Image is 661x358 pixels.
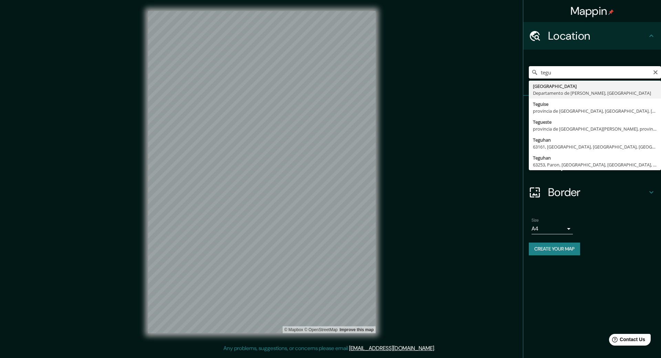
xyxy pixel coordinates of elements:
[523,22,661,50] div: Location
[523,151,661,178] div: Layout
[533,108,657,114] div: provincia de [GEOGRAPHIC_DATA], [GEOGRAPHIC_DATA], [GEOGRAPHIC_DATA]
[533,90,657,96] div: Departamento de [PERSON_NAME], [GEOGRAPHIC_DATA]
[529,243,580,255] button: Create your map
[548,29,647,43] h4: Location
[435,344,436,352] div: .
[600,331,653,350] iframe: Help widget launcher
[223,344,435,352] p: Any problems, suggestions, or concerns please email .
[532,217,539,223] label: Size
[304,327,338,332] a: OpenStreetMap
[533,125,657,132] div: provincia de [GEOGRAPHIC_DATA][PERSON_NAME], provincia de [GEOGRAPHIC_DATA][PERSON_NAME], [GEOGRA...
[523,123,661,151] div: Style
[653,69,658,75] button: Clear
[548,185,647,199] h4: Border
[349,345,434,352] a: [EMAIL_ADDRESS][DOMAIN_NAME]
[548,158,647,172] h4: Layout
[533,154,657,161] div: Teguhan
[529,66,661,79] input: Pick your city or area
[533,83,657,90] div: [GEOGRAPHIC_DATA]
[148,11,376,333] canvas: Map
[523,96,661,123] div: Pins
[532,223,573,234] div: A4
[608,9,614,15] img: pin-icon.png
[533,143,657,150] div: 63161, [GEOGRAPHIC_DATA], [GEOGRAPHIC_DATA], [GEOGRAPHIC_DATA], [GEOGRAPHIC_DATA]
[533,136,657,143] div: Teguhan
[533,101,657,108] div: Teguise
[533,161,657,168] div: 63253, Paron, [GEOGRAPHIC_DATA], [GEOGRAPHIC_DATA], [GEOGRAPHIC_DATA]
[436,344,438,352] div: .
[523,178,661,206] div: Border
[284,327,303,332] a: Mapbox
[533,119,657,125] div: Tegueste
[570,4,614,18] h4: Mappin
[339,327,374,332] a: Map feedback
